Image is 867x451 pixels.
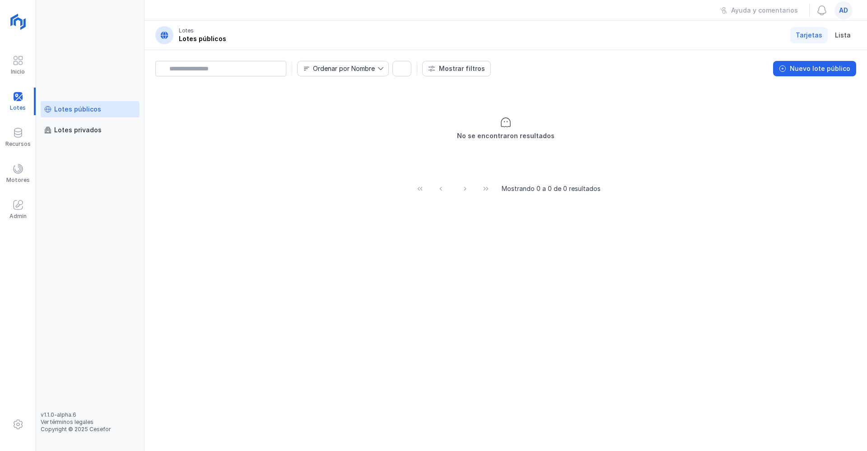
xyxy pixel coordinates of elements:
[11,68,25,75] div: Inicio
[714,3,804,18] button: Ayuda y comentarios
[830,27,856,43] a: Lista
[54,126,102,135] div: Lotes privados
[41,411,140,418] div: v1.1.0-alpha.6
[179,34,226,43] div: Lotes públicos
[9,213,27,220] div: Admin
[790,64,850,73] span: Nuevo lote público
[7,10,29,33] img: logoRight.svg
[5,140,31,148] div: Recursos
[41,426,140,433] div: Copyright © 2025 Cesefor
[835,31,851,40] span: Lista
[422,61,491,76] button: Mostrar filtros
[457,131,555,140] div: No se encontraron resultados
[796,31,822,40] span: Tarjetas
[839,6,848,15] span: ad
[41,122,140,138] a: Lotes privados
[502,184,601,193] span: Mostrando 0 a 0 de 0 resultados
[298,61,378,76] span: Nombre
[6,177,30,184] div: Motores
[41,101,140,117] a: Lotes públicos
[773,61,856,76] button: Nuevo lote público
[179,27,194,34] div: Lotes
[41,418,93,425] a: Ver términos legales
[54,105,101,114] div: Lotes públicos
[790,27,828,43] a: Tarjetas
[439,64,485,73] span: Mostrar filtros
[313,65,375,72] div: Ordenar por Nombre
[731,6,798,15] span: Ayuda y comentarios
